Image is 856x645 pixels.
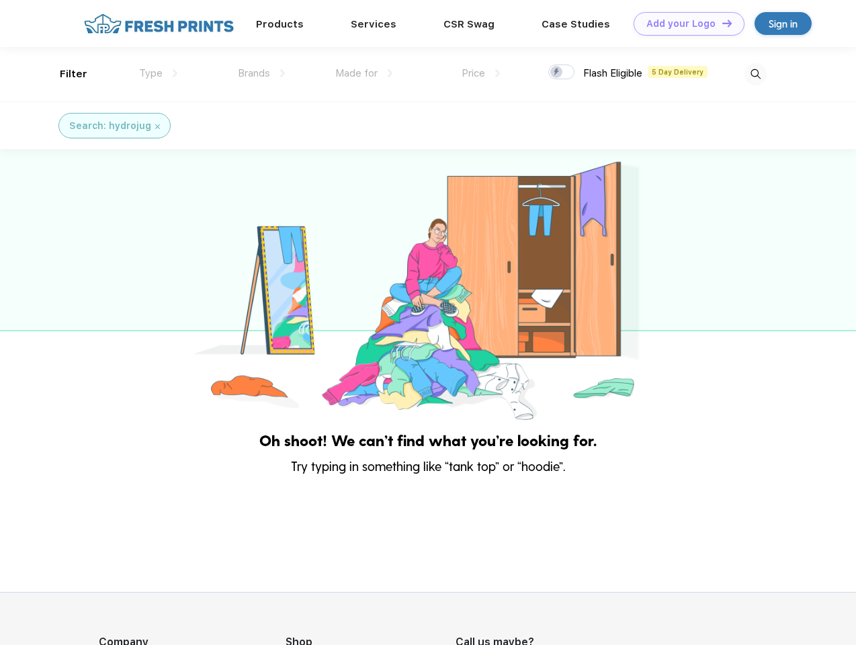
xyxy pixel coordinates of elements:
[583,67,642,79] span: Flash Eligible
[335,67,378,79] span: Made for
[462,67,485,79] span: Price
[722,19,732,27] img: DT
[80,12,238,36] img: fo%20logo%202.webp
[139,67,163,79] span: Type
[69,119,151,133] div: Search: hydrojug
[173,69,177,77] img: dropdown.png
[155,124,160,129] img: filter_cancel.svg
[238,67,270,79] span: Brands
[648,66,708,78] span: 5 Day Delivery
[744,63,767,85] img: desktop_search.svg
[280,69,285,77] img: dropdown.png
[256,18,304,30] a: Products
[388,69,392,77] img: dropdown.png
[646,18,716,30] div: Add your Logo
[495,69,500,77] img: dropdown.png
[755,12,812,35] a: Sign in
[60,67,87,82] div: Filter
[769,16,798,32] div: Sign in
